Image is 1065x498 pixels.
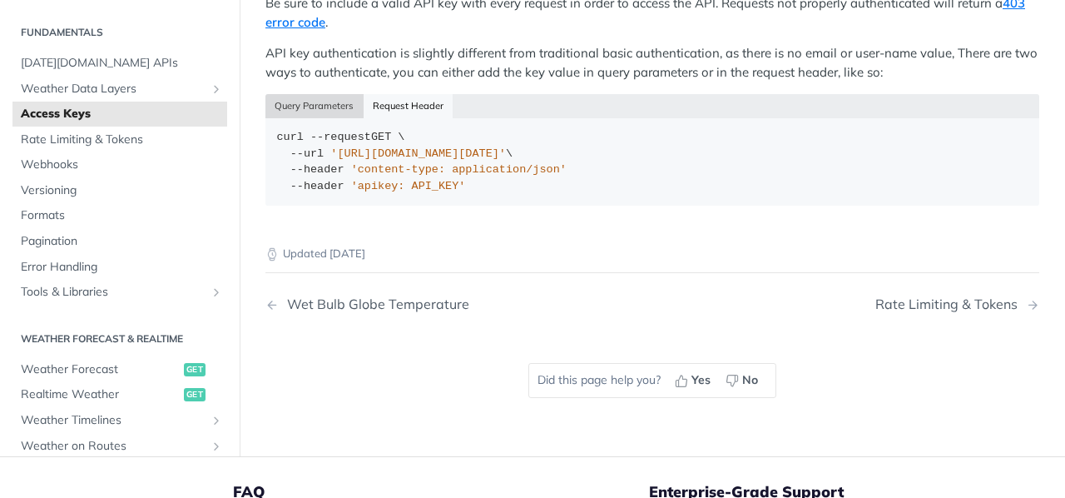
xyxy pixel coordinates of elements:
span: Rate Limiting & Tokens [21,131,223,147]
span: get [184,388,206,401]
button: Show subpages for Weather Timelines [210,413,223,426]
div: GET \ \ [277,129,1028,194]
span: Pagination [21,233,223,250]
span: Weather Forecast [21,361,180,377]
span: Weather on Routes [21,437,206,454]
h2: Fundamentals [12,25,227,40]
button: Show subpages for Weather on Routes [210,439,223,452]
a: Realtime Weatherget [12,382,227,407]
button: Yes [669,368,720,393]
a: Weather Data LayersShow subpages for Weather Data Layers [12,76,227,101]
button: Show subpages for Tools & Libraries [210,286,223,299]
button: Query Parameters [265,94,364,117]
span: Versioning [21,182,223,198]
span: [DATE][DOMAIN_NAME] APIs [21,54,223,71]
a: Error Handling [12,254,227,279]
span: Weather Timelines [21,411,206,428]
a: Weather TimelinesShow subpages for Weather Timelines [12,407,227,432]
span: '[URL][DOMAIN_NAME][DATE]' [330,147,506,160]
span: curl [277,131,304,143]
a: Access Keys [12,102,227,127]
a: Weather Forecastget [12,356,227,381]
div: Wet Bulb Globe Temperature [279,296,469,312]
span: Access Keys [21,106,223,122]
span: Webhooks [21,157,223,173]
p: Updated [DATE] [265,246,1039,262]
span: --header [290,163,344,176]
div: Rate Limiting & Tokens [875,296,1026,312]
span: 'content-type: application/json' [351,163,567,176]
button: No [720,368,767,393]
span: Error Handling [21,258,223,275]
h2: Weather Forecast & realtime [12,331,227,346]
a: Previous Page: Wet Bulb Globe Temperature [265,296,597,312]
span: --request [310,131,371,143]
span: Formats [21,207,223,224]
button: Show subpages for Weather Data Layers [210,82,223,95]
span: No [742,371,758,389]
div: Did this page help you? [528,363,776,398]
span: Tools & Libraries [21,284,206,301]
span: get [184,362,206,376]
a: Rate Limiting & Tokens [12,127,227,152]
a: Pagination [12,229,227,254]
a: Tools & LibrariesShow subpages for Tools & Libraries [12,280,227,305]
span: --header [290,180,344,192]
nav: Pagination Controls [265,280,1039,329]
a: Webhooks [12,152,227,177]
span: --url [290,147,324,160]
a: Formats [12,203,227,228]
span: 'apikey: API_KEY' [351,180,466,192]
a: Next Page: Rate Limiting & Tokens [875,296,1039,312]
p: API key authentication is slightly different from traditional basic authentication, as there is n... [265,44,1039,82]
span: Weather Data Layers [21,80,206,97]
a: Weather on RoutesShow subpages for Weather on Routes [12,433,227,458]
a: [DATE][DOMAIN_NAME] APIs [12,50,227,75]
span: Yes [691,371,711,389]
span: Realtime Weather [21,386,180,403]
a: Versioning [12,177,227,202]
